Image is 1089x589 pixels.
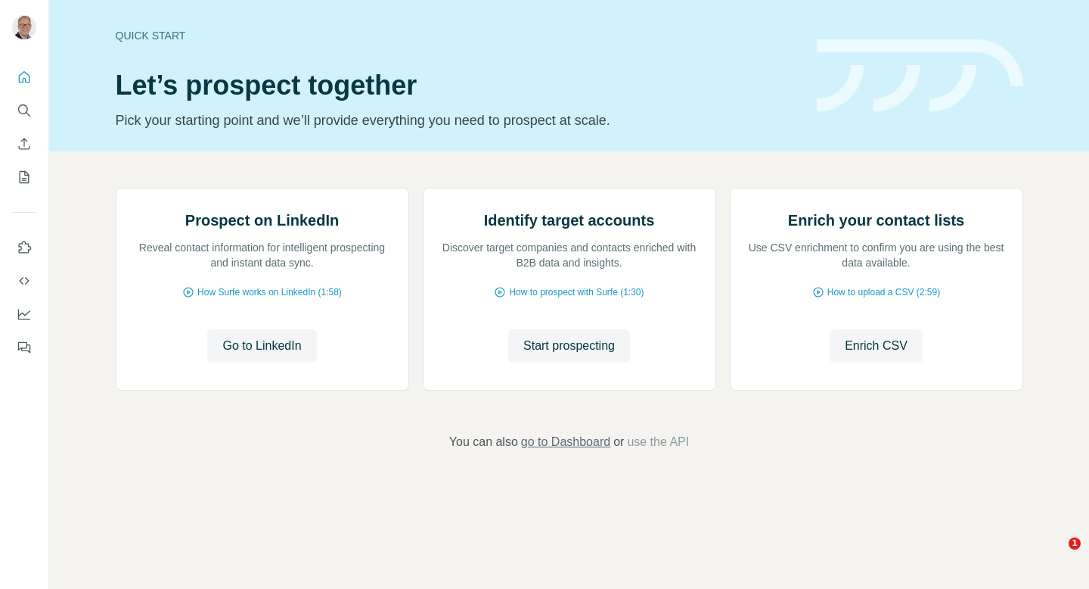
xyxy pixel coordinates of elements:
p: Reveal contact information for intelligent prospecting and instant data sync. [132,240,393,270]
p: Pick your starting point and we’ll provide everything you need to prospect at scale. [116,110,799,131]
span: How Surfe works on LinkedIn (1:58) [197,285,342,299]
button: use the API [627,433,689,451]
img: Avatar [12,15,36,39]
iframe: Intercom live chat [1038,538,1074,574]
span: Enrich CSV [845,337,907,355]
span: How to prospect with Surfe (1:30) [509,285,644,299]
button: Go to LinkedIn [207,329,316,363]
button: Use Surfe API [12,267,36,294]
h1: Let’s prospect together [116,70,799,101]
span: or [613,433,624,451]
button: go to Dashboard [521,433,610,451]
span: 1 [1069,538,1081,550]
button: Enrich CSV [12,130,36,157]
button: Search [12,97,36,124]
span: Go to LinkedIn [222,337,301,355]
p: Use CSV enrichment to confirm you are using the best data available. [746,240,1007,270]
h2: Identify target accounts [484,210,655,231]
span: How to upload a CSV (2:59) [827,285,940,299]
span: Start prospecting [523,337,615,355]
iframe: Intercom notifications message [786,349,1089,548]
h2: Enrich your contact lists [788,210,964,231]
button: Feedback [12,334,36,361]
button: Dashboard [12,301,36,328]
button: Use Surfe on LinkedIn [12,234,36,261]
button: Quick start [12,64,36,91]
span: You can also [449,433,518,451]
h2: Prospect on LinkedIn [185,210,339,231]
div: Quick start [116,28,799,43]
button: Enrich CSV [830,329,923,363]
p: Discover target companies and contacts enriched with B2B data and insights. [439,240,700,270]
button: My lists [12,164,36,191]
img: banner [817,39,1023,113]
button: Start prospecting [508,329,630,363]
